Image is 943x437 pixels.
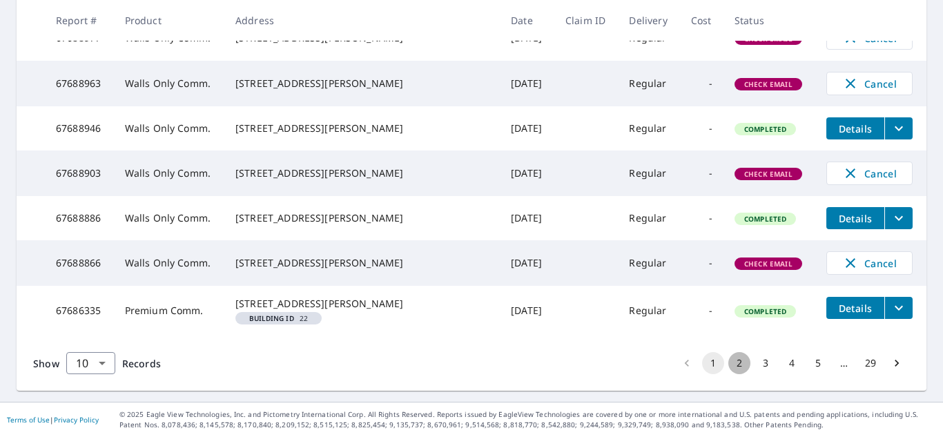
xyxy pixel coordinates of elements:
[835,122,876,135] span: Details
[884,117,913,139] button: filesDropdownBtn-67688946
[618,106,679,150] td: Regular
[826,162,913,185] button: Cancel
[114,61,224,106] td: Walls Only Comm.
[736,307,795,316] span: Completed
[736,79,801,89] span: Check Email
[884,207,913,229] button: filesDropdownBtn-67688886
[114,196,224,240] td: Walls Only Comm.
[835,212,876,225] span: Details
[500,61,554,106] td: [DATE]
[835,302,876,315] span: Details
[826,297,884,319] button: detailsBtn-67686335
[500,240,554,286] td: [DATE]
[884,297,913,319] button: filesDropdownBtn-67686335
[781,352,803,374] button: Go to page 4
[680,286,723,336] td: -
[833,356,855,370] div: …
[886,352,908,374] button: Go to next page
[7,415,50,425] a: Terms of Use
[680,61,723,106] td: -
[119,409,936,430] p: © 2025 Eagle View Technologies, Inc. and Pictometry International Corp. All Rights Reserved. Repo...
[736,169,801,179] span: Check Email
[618,240,679,286] td: Regular
[114,240,224,286] td: Walls Only Comm.
[500,196,554,240] td: [DATE]
[45,240,114,286] td: 67688866
[45,106,114,150] td: 67688946
[826,117,884,139] button: detailsBtn-67688946
[66,352,115,374] div: Show 10 records
[755,352,777,374] button: Go to page 3
[826,72,913,95] button: Cancel
[7,416,99,424] p: |
[859,352,882,374] button: Go to page 29
[618,150,679,196] td: Regular
[736,124,795,134] span: Completed
[618,286,679,336] td: Regular
[702,352,724,374] button: page 1
[114,286,224,336] td: Premium Comm.
[45,286,114,336] td: 67686335
[235,211,489,225] div: [STREET_ADDRESS][PERSON_NAME]
[841,255,898,271] span: Cancel
[114,106,224,150] td: Walls Only Comm.
[841,75,898,92] span: Cancel
[500,150,554,196] td: [DATE]
[736,214,795,224] span: Completed
[826,207,884,229] button: detailsBtn-67688886
[45,61,114,106] td: 67688963
[618,196,679,240] td: Regular
[241,315,316,322] span: 22
[45,196,114,240] td: 67688886
[33,357,59,370] span: Show
[680,106,723,150] td: -
[235,122,489,135] div: [STREET_ADDRESS][PERSON_NAME]
[618,61,679,106] td: Regular
[807,352,829,374] button: Go to page 5
[45,150,114,196] td: 67688903
[235,166,489,180] div: [STREET_ADDRESS][PERSON_NAME]
[235,256,489,270] div: [STREET_ADDRESS][PERSON_NAME]
[680,240,723,286] td: -
[122,357,161,370] span: Records
[114,150,224,196] td: Walls Only Comm.
[674,352,910,374] nav: pagination navigation
[680,196,723,240] td: -
[235,297,489,311] div: [STREET_ADDRESS][PERSON_NAME]
[500,106,554,150] td: [DATE]
[235,77,489,90] div: [STREET_ADDRESS][PERSON_NAME]
[249,315,294,322] em: Building ID
[54,415,99,425] a: Privacy Policy
[680,150,723,196] td: -
[66,344,115,382] div: 10
[736,259,801,269] span: Check Email
[500,286,554,336] td: [DATE]
[728,352,750,374] button: Go to page 2
[826,251,913,275] button: Cancel
[841,165,898,182] span: Cancel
